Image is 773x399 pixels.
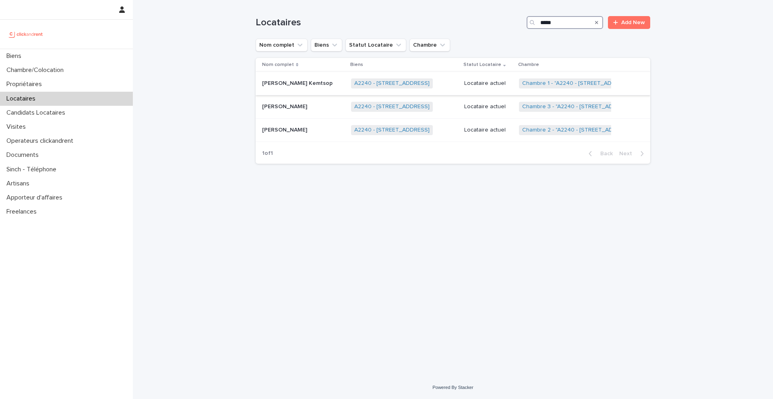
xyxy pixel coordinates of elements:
p: Sinch - Téléphone [3,166,63,173]
button: Biens [311,39,342,51]
a: A2240 - [STREET_ADDRESS] [354,80,430,87]
p: Locataire actuel [464,127,513,134]
p: Biens [350,60,363,69]
p: [PERSON_NAME] [262,102,309,110]
span: Next [619,151,637,156]
a: Chambre 3 - "A2240 - [STREET_ADDRESS]" [522,103,635,110]
a: A2240 - [STREET_ADDRESS] [354,127,430,134]
p: Candidats Locataires [3,109,72,117]
button: Next [616,150,650,157]
p: Statut Locataire [463,60,501,69]
p: Artisans [3,180,36,187]
p: Propriétaires [3,80,48,88]
span: Back [595,151,613,156]
p: Operateurs clickandrent [3,137,80,145]
button: Chambre [409,39,450,51]
a: Chambre 2 - "A2240 - [STREET_ADDRESS]" [522,127,635,134]
input: Search [527,16,603,29]
a: A2240 - [STREET_ADDRESS] [354,103,430,110]
tr: [PERSON_NAME][PERSON_NAME] A2240 - [STREET_ADDRESS] Locataire actuelChambre 2 - "A2240 - [STREET_... [256,118,650,142]
a: Add New [608,16,650,29]
span: Add New [621,20,645,25]
p: Documents [3,151,45,159]
img: UCB0brd3T0yccxBKYDjQ [6,26,45,42]
p: [PERSON_NAME] [262,125,309,134]
p: [PERSON_NAME] Kemtsop [262,78,334,87]
tr: [PERSON_NAME][PERSON_NAME] A2240 - [STREET_ADDRESS] Locataire actuelChambre 3 - "A2240 - [STREET_... [256,95,650,119]
tr: [PERSON_NAME] Kemtsop[PERSON_NAME] Kemtsop A2240 - [STREET_ADDRESS] Locataire actuelChambre 1 - "... [256,72,650,95]
p: Visites [3,123,32,131]
p: Locataires [3,95,42,103]
p: Nom complet [262,60,294,69]
a: Powered By Stacker [432,385,473,390]
p: Chambre/Colocation [3,66,70,74]
a: Chambre 1 - "A2240 - [STREET_ADDRESS]" [522,80,633,87]
button: Back [582,150,616,157]
p: 1 of 1 [256,144,279,163]
p: Freelances [3,208,43,216]
button: Statut Locataire [345,39,406,51]
h1: Locataires [256,17,523,29]
button: Nom complet [256,39,308,51]
p: Biens [3,52,28,60]
p: Chambre [518,60,539,69]
p: Locataire actuel [464,103,513,110]
p: Apporteur d'affaires [3,194,69,202]
p: Locataire actuel [464,80,513,87]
